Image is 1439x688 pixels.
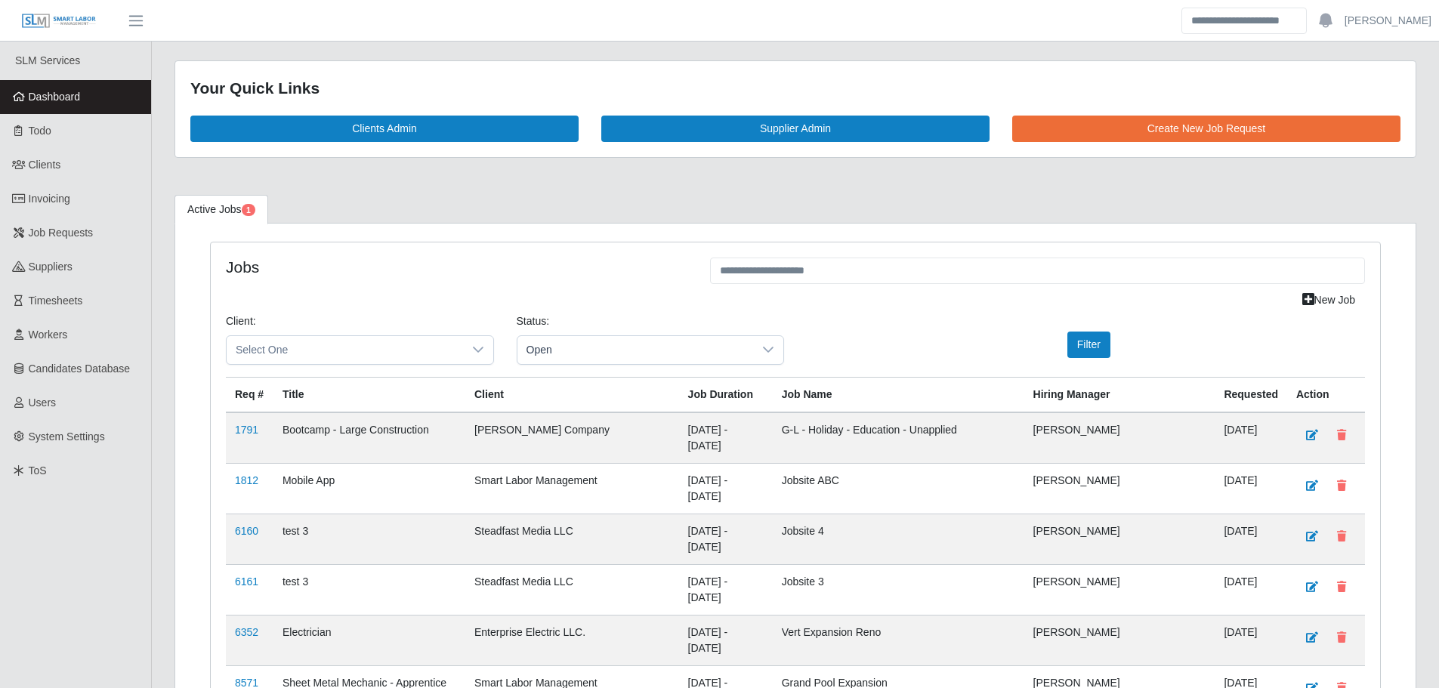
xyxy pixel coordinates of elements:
td: Steadfast Media LLC [465,564,679,615]
img: SLM Logo [21,13,97,29]
span: Timesheets [29,295,83,307]
a: New Job [1292,287,1365,313]
div: Your Quick Links [190,76,1400,100]
th: Req # [226,377,273,412]
td: [DATE] [1215,514,1287,564]
span: Clients [29,159,61,171]
td: test 3 [273,514,465,564]
span: Job Requests [29,227,94,239]
span: Open [517,336,754,364]
a: [PERSON_NAME] [1345,13,1431,29]
td: [DATE] [1215,615,1287,665]
td: [PERSON_NAME] [1024,412,1215,464]
span: Workers [29,329,68,341]
td: [DATE] - [DATE] [679,564,773,615]
td: Smart Labor Management [465,463,679,514]
span: System Settings [29,430,105,443]
label: Client: [226,313,256,329]
span: SLM Services [15,54,80,66]
td: Vert Expansion Reno [773,615,1024,665]
td: [DATE] [1215,412,1287,464]
h4: Jobs [226,258,687,276]
td: [DATE] - [DATE] [679,514,773,564]
td: G-L - Holiday - Education - Unapplied [773,412,1024,464]
span: Candidates Database [29,363,131,375]
span: Dashboard [29,91,81,103]
td: [PERSON_NAME] Company [465,412,679,464]
th: Title [273,377,465,412]
th: Requested [1215,377,1287,412]
a: 1791 [235,424,258,436]
td: [DATE] - [DATE] [679,412,773,464]
td: Electrician [273,615,465,665]
td: [DATE] [1215,463,1287,514]
td: Jobsite 3 [773,564,1024,615]
td: Steadfast Media LLC [465,514,679,564]
td: Enterprise Electric LLC. [465,615,679,665]
td: [DATE] - [DATE] [679,463,773,514]
td: [PERSON_NAME] [1024,463,1215,514]
th: Action [1287,377,1365,412]
td: [PERSON_NAME] [1024,514,1215,564]
a: 6352 [235,626,258,638]
span: Users [29,396,57,409]
button: Filter [1067,332,1110,358]
td: [PERSON_NAME] [1024,615,1215,665]
td: [DATE] - [DATE] [679,615,773,665]
a: Clients Admin [190,116,579,142]
a: Supplier Admin [601,116,990,142]
label: Status: [517,313,550,329]
a: Create New Job Request [1012,116,1400,142]
span: Pending Jobs [242,204,255,216]
th: Job Duration [679,377,773,412]
a: 6160 [235,525,258,537]
td: Jobsite ABC [773,463,1024,514]
span: Todo [29,125,51,137]
span: ToS [29,464,47,477]
td: [PERSON_NAME] [1024,564,1215,615]
span: Select One [227,336,463,364]
span: Invoicing [29,193,70,205]
span: Suppliers [29,261,73,273]
a: 1812 [235,474,258,486]
td: Bootcamp - Large Construction [273,412,465,464]
input: Search [1181,8,1307,34]
td: Jobsite 4 [773,514,1024,564]
td: [DATE] [1215,564,1287,615]
td: Mobile App [273,463,465,514]
th: Job Name [773,377,1024,412]
a: Active Jobs [174,195,268,224]
th: Hiring Manager [1024,377,1215,412]
a: 6161 [235,575,258,588]
td: test 3 [273,564,465,615]
th: Client [465,377,679,412]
